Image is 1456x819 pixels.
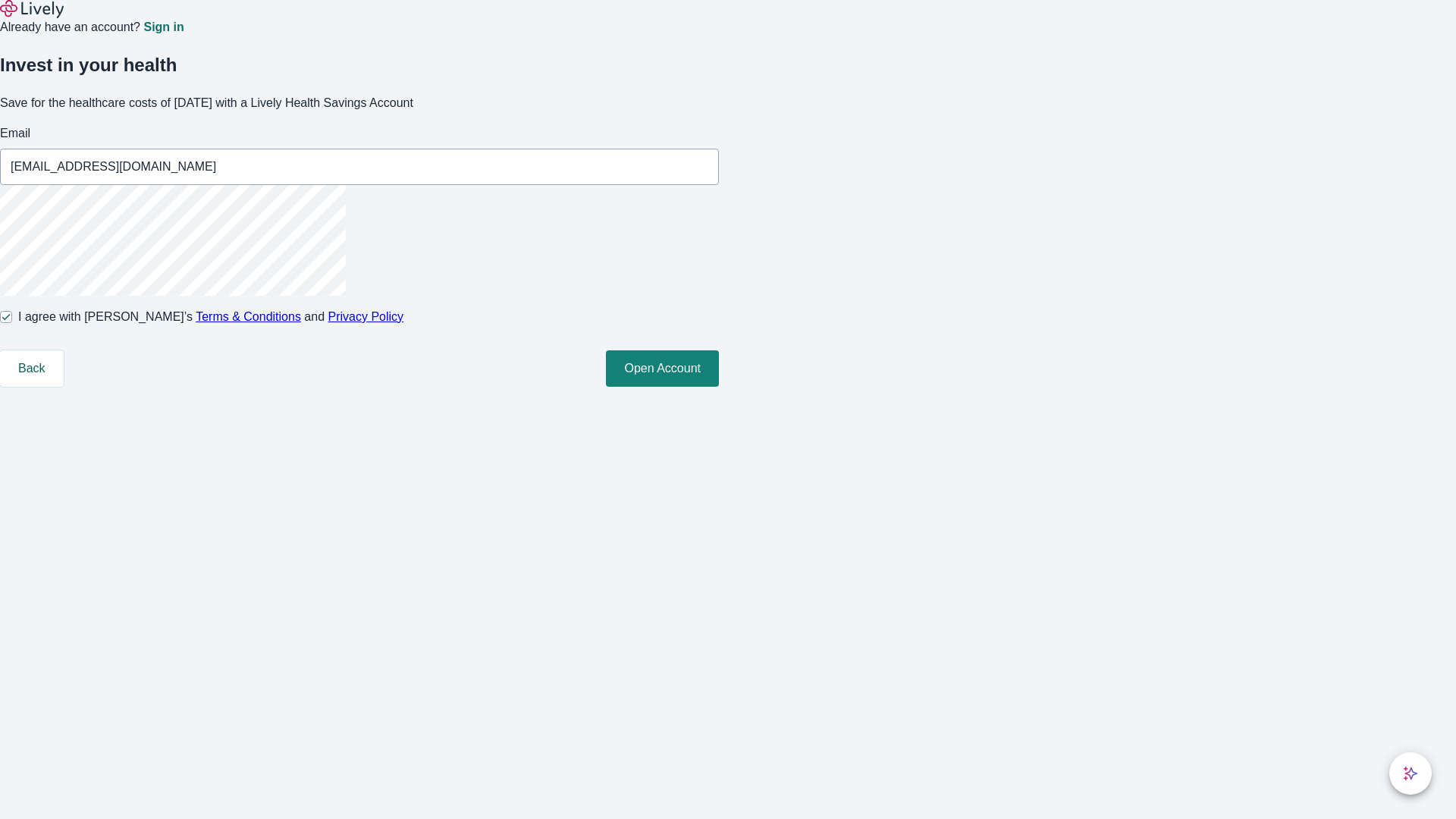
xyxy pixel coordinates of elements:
[328,310,404,323] a: Privacy Policy
[196,310,301,323] a: Terms & Conditions
[143,21,184,33] a: Sign in
[18,308,403,326] span: I agree with [PERSON_NAME]’s and
[606,350,719,387] button: Open Account
[1403,766,1418,781] svg: Lively AI Assistant
[1389,752,1432,795] button: chat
